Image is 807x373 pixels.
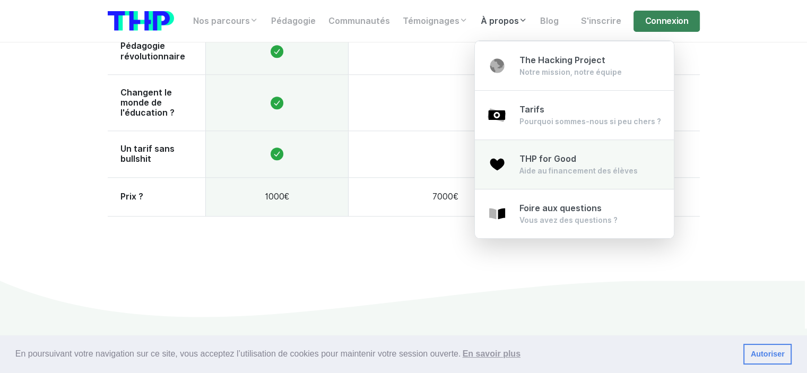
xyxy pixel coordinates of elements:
img: book-open-effebd538656b14b08b143ef14f57c46.svg [488,204,507,223]
span: THP for Good [519,154,576,164]
a: Témoignages [396,11,474,32]
div: Pourquoi sommes-nous si peu chers ? [519,116,661,127]
img: money-9ea4723cc1eb9d308b63524c92a724aa.svg [488,106,507,125]
a: Nos parcours [187,11,265,32]
span: Changent le monde de l'éducation ? [120,88,193,118]
span: Tarifs [519,105,544,115]
a: S'inscrire [574,11,627,32]
img: earth-532ca4cfcc951ee1ed9d08868e369144.svg [488,56,507,75]
a: Connexion [634,11,699,32]
span: En poursuivant votre navigation sur ce site, vous acceptez l’utilisation de cookies pour mainteni... [15,346,735,362]
span: Un tarif sans bullshit [120,144,193,164]
a: À propos [474,11,534,32]
a: dismiss cookie message [743,344,792,365]
a: Foire aux questions Vous avez des questions ? [475,189,674,238]
span: Prix ? [120,192,193,202]
a: learn more about cookies [461,346,522,362]
span: Pédagogie révolutionnaire [120,41,193,61]
img: heart-3dc04c8027ce09cac19c043a17b15ac7.svg [488,155,507,174]
div: Aide au financement des élèves [519,166,638,176]
a: The Hacking Project Notre mission, notre équipe [475,41,674,91]
a: Pédagogie [265,11,322,32]
a: Blog [534,11,565,32]
img: logo [108,11,174,31]
a: Communautés [322,11,396,32]
a: Tarifs Pourquoi sommes-nous si peu chers ? [475,90,674,140]
span: The Hacking Project [519,55,605,65]
span: Foire aux questions [519,203,602,213]
div: Vous avez des questions ? [519,215,618,225]
td: 7000€ [348,177,542,216]
td: 1000€ [205,177,348,216]
a: THP for Good Aide au financement des élèves [475,140,674,189]
div: Notre mission, notre équipe [519,67,622,77]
